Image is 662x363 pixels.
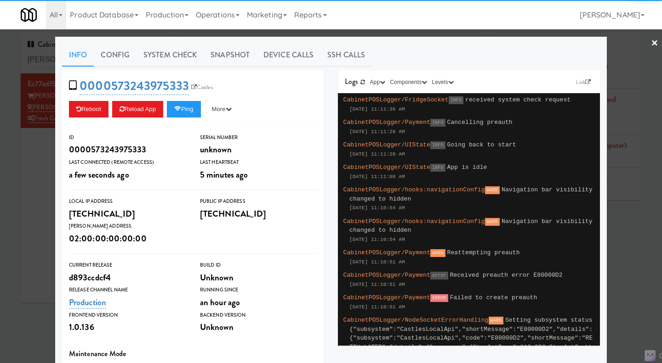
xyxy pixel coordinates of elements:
button: Components [388,78,429,87]
span: Cancelling preauth [447,119,513,126]
div: ID [69,133,186,142]
span: Logs [345,76,358,87]
button: App [368,78,388,87]
span: CabinetPOSLogger/UIState [343,164,431,171]
button: Levels [429,78,456,87]
a: Snapshot [204,44,257,67]
div: Backend Version [200,311,317,320]
a: Info [62,44,94,67]
span: App is idle [447,164,487,171]
div: Running Since [200,285,317,295]
span: CabinetPOSLogger/UIState [343,141,431,148]
span: CabinetPOSLogger/Payment [343,294,431,301]
span: [DATE] 11:10:51 AM [349,282,405,287]
span: ERROR [430,294,448,302]
a: Device Calls [257,44,320,67]
a: Link [574,78,593,87]
span: [DATE] 11:10:54 AM [349,205,405,211]
span: [DATE] 11:11:08 AM [349,174,405,179]
div: Build Id [200,261,317,270]
a: SSH Calls [320,44,372,67]
a: Production [69,296,106,309]
span: WARN [485,218,500,226]
span: CabinetPOSLogger/Payment [343,119,431,126]
span: [DATE] 11:11:36 AM [349,106,405,112]
div: 1.0.136 [69,319,186,335]
span: Received preauth error E80000D2 [450,272,563,279]
button: More [205,101,239,117]
span: received system check request [465,96,571,103]
span: CabinetPOSLogger/Payment [343,272,431,279]
span: INFO [449,96,463,104]
div: d893ccdcf4 [69,270,186,285]
div: Current Release [69,261,186,270]
div: Last Connected (Remote Access) [69,158,186,167]
span: [DATE] 11:10:51 AM [349,259,405,265]
a: Castles [189,83,215,92]
span: INFO [430,141,445,149]
span: Navigation bar visibility changed to hidden [349,218,593,234]
div: 0000573243975333 [69,142,186,157]
span: error [430,272,448,279]
span: Navigation bar visibility changed to hidden [349,186,593,202]
span: 5 minutes ago [200,168,248,181]
div: Serial Number [200,133,317,142]
span: WARN [489,317,503,324]
div: [PERSON_NAME] Address [69,222,186,231]
div: 02:00:00:00:00:00 [69,231,186,246]
a: System Check [137,44,204,67]
div: Frontend Version [69,311,186,320]
button: Ping [167,101,201,117]
span: WARN [430,249,445,257]
span: CabinetPOSLogger/Payment [343,249,431,256]
span: Reattempting preauth [447,249,520,256]
button: Reload App [112,101,163,117]
span: Going back to start [447,141,516,148]
span: CabinetPOSLogger/hooks:navigationConfig [343,218,485,225]
img: Micromart [21,7,37,23]
span: an hour ago [200,296,240,308]
span: CabinetPOSLogger/FridgeSocket [343,96,449,103]
span: [DATE] 11:11:28 AM [349,129,405,134]
span: [DATE] 11:10:54 AM [349,237,405,242]
div: Release Channel Name [69,285,186,295]
div: Last Heartbeat [200,158,317,167]
span: INFO [430,119,445,127]
a: 0000573243975333 [80,77,189,95]
div: [TECHNICAL_ID] [69,206,186,222]
span: [DATE] 11:10:51 AM [349,304,405,310]
span: CabinetPOSLogger/hooks:navigationConfig [343,186,485,193]
span: INFO [430,164,445,172]
div: [TECHNICAL_ID] [200,206,317,222]
span: a few seconds ago [69,168,129,181]
span: CabinetPOSLogger/NodeSocketErrorHandling [343,317,489,324]
span: [DATE] 11:11:28 AM [349,151,405,157]
a: × [651,29,658,58]
div: Unknown [200,319,317,335]
div: Public IP Address [200,197,317,206]
div: Unknown [200,270,317,285]
span: Maintenance Mode [69,348,126,359]
a: Config [94,44,137,67]
div: Local IP Address [69,197,186,206]
div: unknown [200,142,317,157]
span: WARN [485,186,500,194]
span: Failed to create preauth [450,294,537,301]
button: Reboot [69,101,108,117]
